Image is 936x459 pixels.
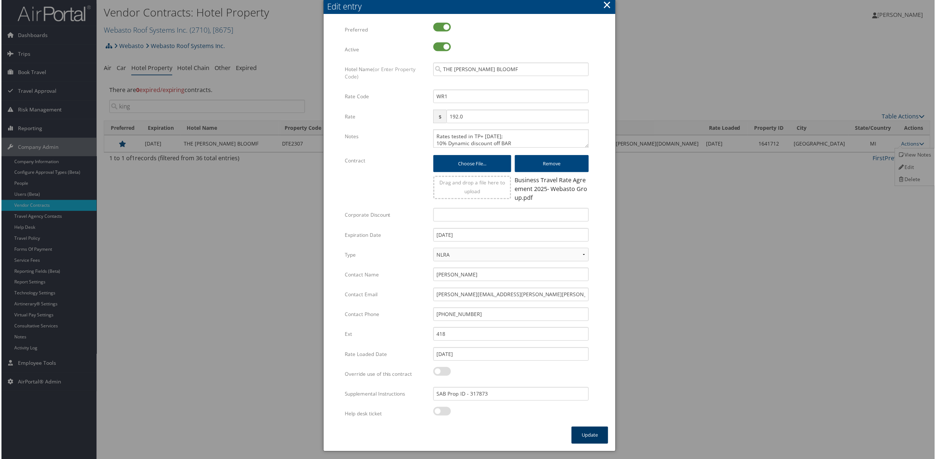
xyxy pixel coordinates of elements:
[344,66,416,80] span: (or Enter Property Code)
[344,43,428,56] label: Active
[439,180,505,195] span: Drag and drop a file here to upload
[433,308,589,322] input: (___) ___-____
[344,154,428,168] label: Contract
[344,368,428,382] label: Override use of this contract
[344,23,428,37] label: Preferred
[344,289,428,302] label: Contact Email
[344,328,428,342] label: Ext
[344,63,428,84] label: Hotel Name
[344,130,428,144] label: Notes
[515,176,589,203] div: Business Travel Rate Agreement 2025- Webasto Group.pdf
[344,408,428,422] label: Help desk ticket
[344,229,428,243] label: Expiration Date
[515,155,589,173] button: Remove
[344,90,428,104] label: Rate Code
[344,268,428,282] label: Contact Name
[344,209,428,223] label: Corporate Discount
[433,110,446,124] span: $
[327,1,616,12] div: Edit entry
[572,428,608,445] button: Update
[344,308,428,322] label: Contact Phone
[344,348,428,362] label: Rate Loaded Date
[344,388,428,402] label: Supplemental Instructions
[344,249,428,262] label: Type
[344,110,428,124] label: Rate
